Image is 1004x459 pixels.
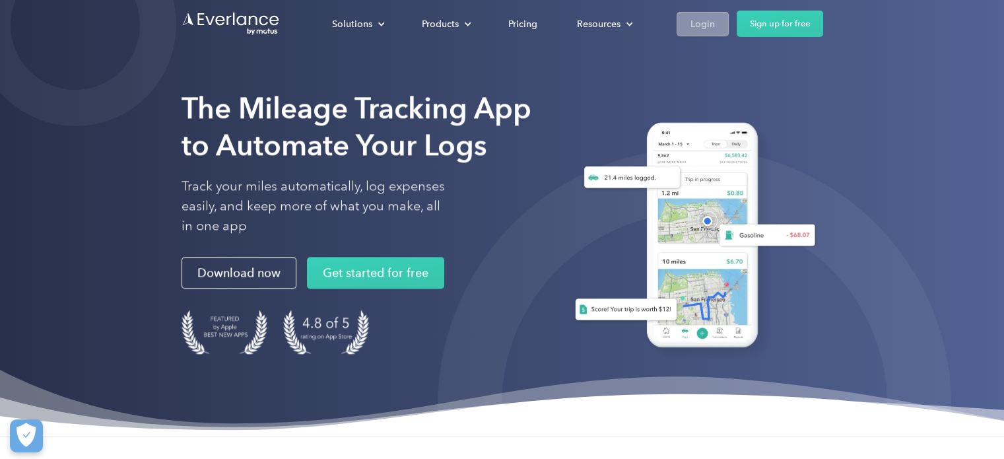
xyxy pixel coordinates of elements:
[564,13,644,36] div: Resources
[182,176,446,236] p: Track your miles automatically, log expenses easily, and keep more of what you make, all in one app
[182,257,296,289] a: Download now
[495,13,551,36] a: Pricing
[182,310,267,354] img: Badge for Featured by Apple Best New Apps
[422,16,459,32] div: Products
[182,11,281,36] a: Go to homepage
[409,13,482,36] div: Products
[332,16,372,32] div: Solutions
[307,257,444,289] a: Get started for free
[737,11,823,37] a: Sign up for free
[10,419,43,452] button: Cookies Settings
[283,310,369,354] img: 4.9 out of 5 stars on the app store
[508,16,537,32] div: Pricing
[319,13,395,36] div: Solutions
[577,16,620,32] div: Resources
[690,16,715,32] div: Login
[559,112,823,363] img: Everlance, mileage tracker app, expense tracking app
[182,90,531,162] strong: The Mileage Tracking App to Automate Your Logs
[677,12,729,36] a: Login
